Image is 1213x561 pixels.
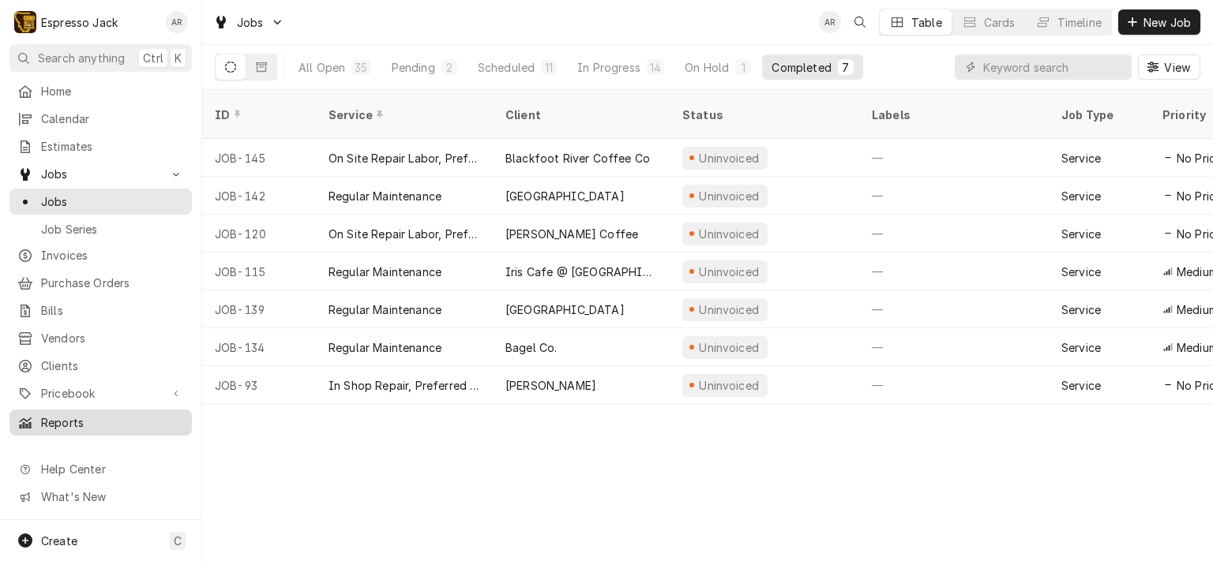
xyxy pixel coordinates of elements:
span: Clients [41,357,184,374]
div: ID [215,107,300,123]
div: Service [1061,150,1101,166]
span: What's New [41,488,182,505]
span: Ctrl [143,50,163,66]
button: View [1138,54,1200,80]
div: JOB-134 [202,328,316,366]
span: Reports [41,414,184,431]
div: Regular Maintenance [329,188,441,204]
span: Help Center [41,461,182,477]
div: Uninvoiced [697,150,761,166]
div: Regular Maintenance [329,301,441,318]
div: — [859,215,1049,252]
span: K [175,50,182,66]
div: Allan Ross's Avatar [166,11,188,33]
div: [PERSON_NAME] Coffee [505,226,638,242]
div: AR [166,11,188,33]
span: Invoices [41,247,184,264]
a: Go to What's New [9,484,192,510]
span: Vendors [41,330,184,346]
div: Service [329,107,477,123]
a: Jobs [9,189,192,215]
span: Calendar [41,110,184,127]
a: Vendors [9,325,192,351]
span: View [1161,59,1193,76]
div: — [859,366,1049,404]
div: AR [819,11,841,33]
div: Uninvoiced [697,226,761,242]
span: Purchase Orders [41,275,184,291]
button: Open search [847,9,873,35]
div: Cards [984,14,1016,31]
div: Service [1061,301,1101,318]
span: Pricebook [41,385,160,402]
span: Create [41,534,77,548]
div: Uninvoiced [697,339,761,356]
div: Uninvoiced [697,264,761,280]
div: [PERSON_NAME] [505,377,596,394]
div: All Open [299,59,345,76]
div: Service [1061,264,1101,280]
div: Uninvoiced [697,301,761,318]
div: Bagel Co. [505,339,557,356]
div: Service [1061,226,1101,242]
a: Bills [9,297,192,324]
span: Jobs [41,193,184,210]
span: Estimates [41,138,184,155]
div: 1 [738,59,748,76]
div: JOB-145 [202,139,316,177]
div: — [859,252,1049,290]
a: Clients [9,353,192,379]
span: New Job [1140,14,1194,31]
span: Jobs [237,14,264,31]
div: On Site Repair Labor, Prefered Rate, Regular Hours [329,226,480,242]
div: Client [505,107,654,123]
div: E [14,11,36,33]
a: Job Series [9,216,192,242]
div: Uninvoiced [697,377,761,394]
div: JOB-93 [202,366,316,404]
a: Home [9,78,192,104]
div: Espresso Jack [41,14,118,31]
button: Search anythingCtrlK [9,44,192,72]
div: — [859,177,1049,215]
div: JOB-142 [202,177,316,215]
span: Search anything [38,50,125,66]
div: Allan Ross's Avatar [819,11,841,33]
a: Go to Pricebook [9,380,192,406]
input: Keyword search [983,54,1124,80]
div: In Progress [577,59,640,76]
div: 11 [544,59,554,76]
div: — [859,328,1049,366]
div: — [859,290,1049,328]
div: Regular Maintenance [329,264,441,280]
span: C [174,533,182,549]
div: [GEOGRAPHIC_DATA] [505,301,625,318]
div: Timeline [1057,14,1102,31]
span: Job Series [41,221,184,237]
a: Purchase Orders [9,270,192,296]
div: Labels [872,107,1036,123]
span: Jobs [41,166,160,182]
div: JOB-120 [202,215,316,252]
div: Table [911,14,942,31]
div: 35 [355,59,367,76]
div: 14 [650,59,661,76]
a: Calendar [9,106,192,132]
div: Service [1061,188,1101,204]
a: Go to Help Center [9,456,192,482]
div: JOB-115 [202,252,316,290]
div: [GEOGRAPHIC_DATA] [505,188,625,204]
button: New Job [1118,9,1200,35]
a: Go to Jobs [9,161,192,187]
div: Scheduled [478,59,535,76]
div: Job Type [1061,107,1137,123]
div: Espresso Jack's Avatar [14,11,36,33]
div: Blackfoot River Coffee Co [505,150,650,166]
div: Status [682,107,843,123]
span: Home [41,83,184,99]
div: — [859,139,1049,177]
a: Invoices [9,242,192,268]
a: Reports [9,410,192,436]
div: Service [1061,339,1101,356]
div: On Site Repair Labor, Prefered Rate, Regular Hours [329,150,480,166]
